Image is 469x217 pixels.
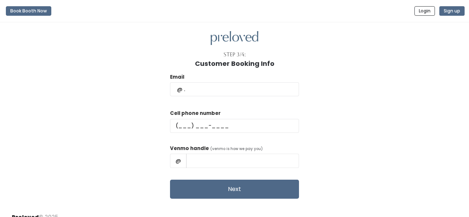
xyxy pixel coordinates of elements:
button: Sign up [439,6,465,16]
label: Cell phone number [170,110,221,117]
span: @ [170,154,187,168]
div: Step 3/4: [224,51,246,59]
input: @ . [170,82,299,96]
a: Book Booth Now [6,3,51,19]
input: (___) ___-____ [170,119,299,133]
span: (venmo is how we pay you) [210,146,263,151]
label: Venmo handle [170,145,209,152]
button: Next [170,180,299,199]
button: Book Booth Now [6,6,51,16]
label: Email [170,74,184,81]
img: preloved logo [211,31,258,45]
button: Login [414,6,435,16]
h1: Customer Booking Info [195,60,274,67]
